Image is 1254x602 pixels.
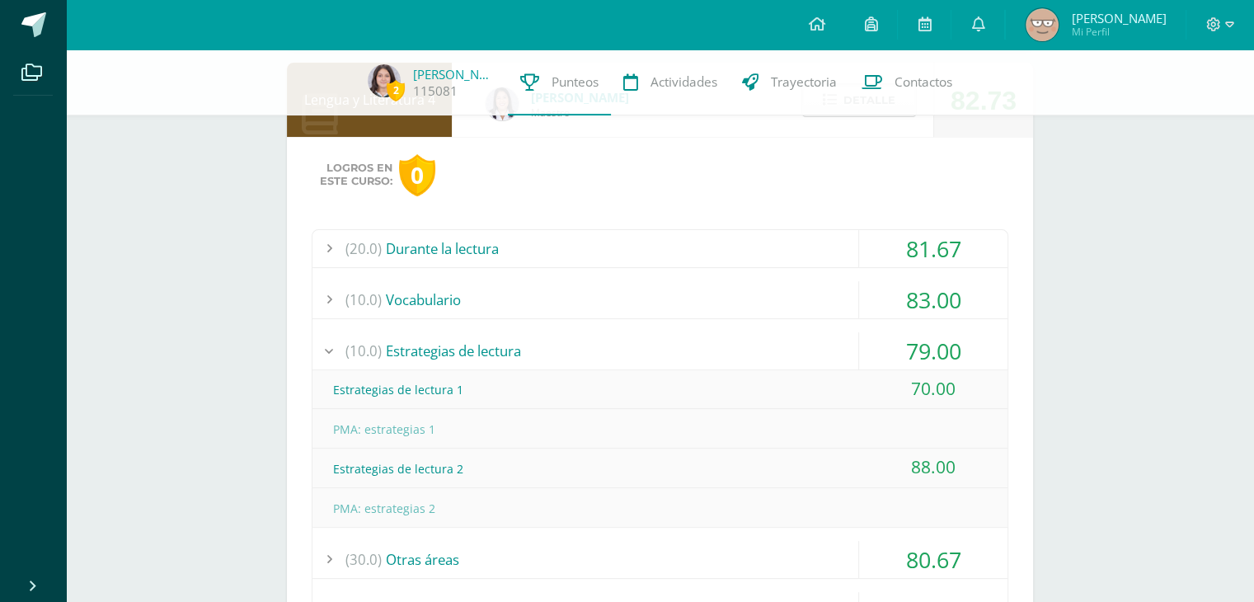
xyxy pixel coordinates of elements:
div: 0 [399,154,435,196]
div: Estrategias de lectura 1 [312,371,1007,408]
span: [PERSON_NAME] [1071,10,1166,26]
span: Logros en este curso: [320,162,392,188]
span: Punteos [552,73,599,91]
a: Trayectoria [730,49,849,115]
div: 81.67 [859,230,1007,267]
div: Vocabulario [312,281,1007,318]
a: Punteos [508,49,611,115]
a: [PERSON_NAME] [413,66,495,82]
span: (10.0) [345,332,382,369]
div: Durante la lectura [312,230,1007,267]
div: Otras áreas [312,541,1007,578]
div: Estrategias de lectura 2 [312,450,1007,487]
span: (30.0) [345,541,382,578]
a: 115081 [413,82,458,100]
span: Trayectoria [771,73,837,91]
div: 80.67 [859,541,1007,578]
div: PMA: estrategias 1 [312,411,1007,448]
a: Actividades [611,49,730,115]
div: Estrategias de lectura [312,332,1007,369]
img: b8e3614bd679735245f6aae5f2e969f0.png [368,64,401,97]
span: Contactos [895,73,952,91]
span: 2 [387,80,405,101]
div: 83.00 [859,281,1007,318]
span: Mi Perfil [1071,25,1166,39]
img: 1d0ca742f2febfec89986c8588b009e1.png [1026,8,1059,41]
span: (20.0) [345,230,382,267]
span: (10.0) [345,281,382,318]
div: 70.00 [859,370,1007,407]
div: PMA: estrategias 2 [312,490,1007,527]
span: Actividades [650,73,717,91]
div: 88.00 [859,449,1007,486]
a: Contactos [849,49,965,115]
div: 79.00 [859,332,1007,369]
